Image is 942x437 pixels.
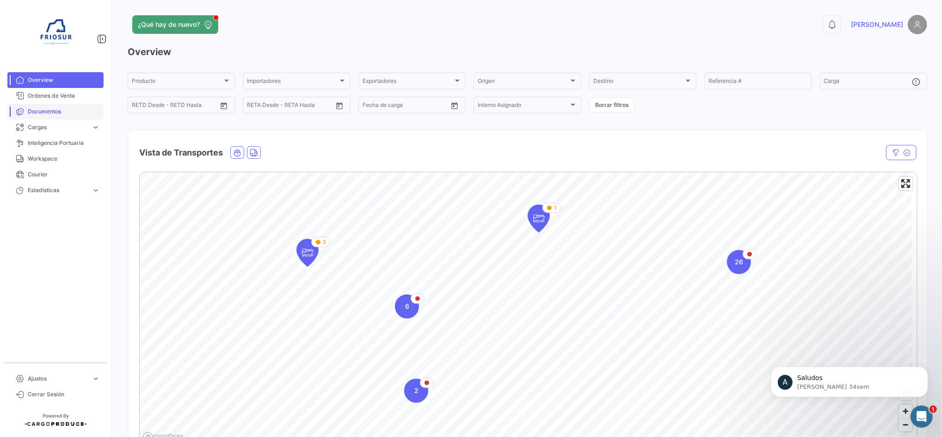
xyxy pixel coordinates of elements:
span: Courier [28,170,100,179]
span: Interno Asignado [478,103,568,110]
iframe: Intercom live chat [911,406,933,428]
button: Open calendar [448,99,462,112]
span: Destino [593,79,684,86]
button: Ocean [231,147,244,158]
span: expand_more [92,186,100,194]
button: Borrar filtros [589,97,634,112]
a: Overview [7,72,104,88]
input: Desde [363,103,379,110]
button: Open calendar [217,99,231,112]
h4: Vista de Transportes [139,146,223,159]
button: Land [247,147,260,158]
span: 1 [554,204,557,212]
span: 6 [405,302,409,311]
span: 26 [735,257,743,267]
span: Ajustes [28,375,88,383]
img: 6ea6c92c-e42a-4aa8-800a-31a9cab4b7b0.jpg [32,11,79,57]
span: Importadores [247,79,338,86]
iframe: Intercom notifications mensaje [757,347,942,412]
a: Documentos [7,104,104,119]
input: Hasta [155,103,196,110]
input: Hasta [270,103,311,110]
img: placeholder-user.png [908,15,927,34]
button: Enter fullscreen [899,177,912,190]
span: Cerrar Sesión [28,390,100,399]
a: Inteligencia Portuaria [7,135,104,151]
span: Workspace [28,155,100,163]
span: Overview [28,76,100,84]
span: expand_more [92,123,100,131]
input: Hasta [386,103,426,110]
div: Map marker [395,294,419,318]
span: Producto [132,79,222,86]
input: Desde [132,103,148,110]
button: ¿Qué hay de nuevo? [132,15,218,34]
span: 1 [930,406,937,413]
span: Ordenes de Venta [28,92,100,100]
a: Courier [7,167,104,182]
button: Zoom out [899,418,912,431]
span: Cargas [28,123,88,131]
span: Inteligencia Portuaria [28,139,100,147]
div: Map marker [528,205,550,232]
span: 2 [414,386,419,395]
div: Map marker [404,379,428,403]
input: Desde [247,103,264,110]
span: ¿Qué hay de nuevo? [138,20,200,29]
a: Workspace [7,151,104,167]
span: Documentos [28,107,100,116]
a: Ordenes de Venta [7,88,104,104]
span: Estadísticas [28,186,88,194]
span: 2 [323,238,326,246]
span: Origen [478,79,568,86]
span: expand_more [92,375,100,383]
span: Exportadores [363,79,453,86]
span: [PERSON_NAME] [851,20,903,29]
h3: Overview [128,45,927,58]
div: Map marker [296,239,319,267]
div: Map marker [727,250,751,274]
button: Open calendar [332,99,346,112]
